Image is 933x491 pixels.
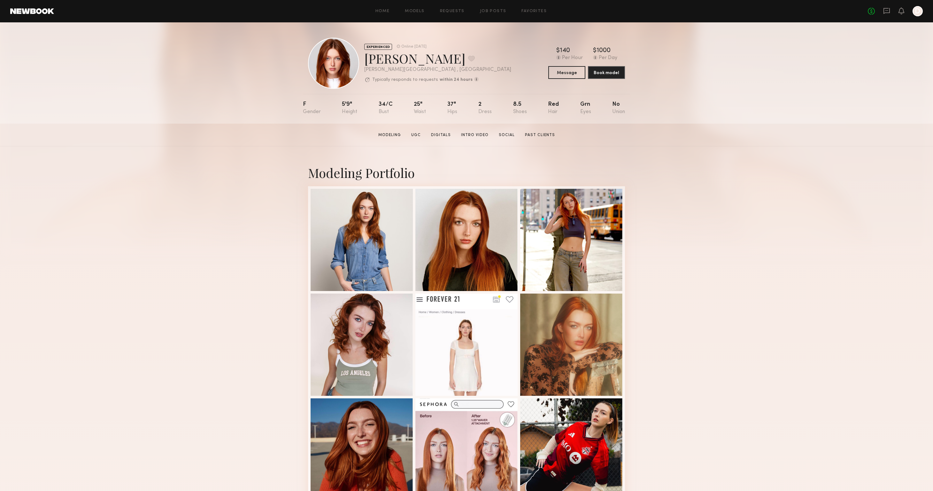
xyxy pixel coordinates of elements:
[522,132,558,138] a: Past Clients
[599,55,617,61] div: Per Day
[459,132,491,138] a: Intro Video
[405,9,424,13] a: Models
[401,45,427,49] div: Online [DATE]
[414,102,426,115] div: 25"
[478,102,492,115] div: 2
[480,9,506,13] a: Job Posts
[562,55,583,61] div: Per Hour
[409,132,423,138] a: UGC
[440,9,465,13] a: Requests
[342,102,357,115] div: 5'9"
[548,66,585,79] button: Message
[521,9,547,13] a: Favorites
[303,102,321,115] div: F
[496,132,517,138] a: Social
[597,48,611,54] div: 1000
[376,132,404,138] a: Modeling
[428,132,453,138] a: Digitals
[364,44,392,50] div: EXPERIENCED
[560,48,570,54] div: 140
[913,6,923,16] a: D
[548,102,559,115] div: Red
[364,50,511,67] div: [PERSON_NAME]
[447,102,457,115] div: 37"
[612,102,625,115] div: No
[364,67,511,73] div: [PERSON_NAME][GEOGRAPHIC_DATA] , [GEOGRAPHIC_DATA]
[379,102,393,115] div: 34/c
[580,102,591,115] div: Grn
[440,78,473,82] b: within 24 hours
[375,9,390,13] a: Home
[372,78,438,82] p: Typically responds to requests
[588,66,625,79] button: Book model
[308,164,625,181] div: Modeling Portfolio
[556,48,560,54] div: $
[593,48,597,54] div: $
[513,102,527,115] div: 8.5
